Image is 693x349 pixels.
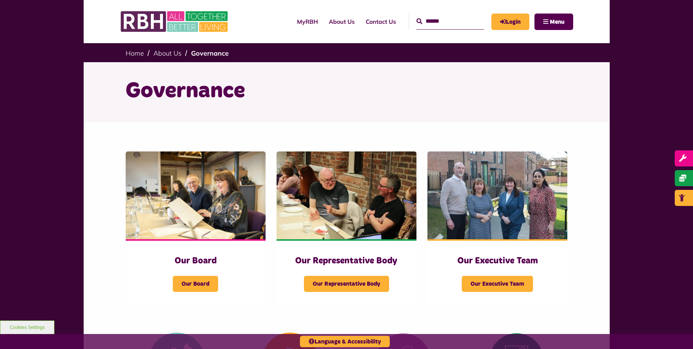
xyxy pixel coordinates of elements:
span: Our Board [173,276,218,292]
a: Our Executive Team Our Executive Team [427,151,567,307]
a: Our Representative Body Our Representative Body [277,151,416,307]
img: RBH Board 1 [126,151,266,239]
h3: Our Board [140,255,251,267]
img: RBH [120,7,230,36]
a: Home [126,49,144,57]
span: Menu [550,19,564,25]
img: RBH Executive Team [427,151,567,239]
a: About Us [153,49,182,57]
h3: Our Executive Team [442,255,553,267]
a: MyRBH [292,12,323,31]
a: Governance [191,49,229,57]
a: Contact Us [360,12,401,31]
button: Language & Accessibility [300,336,390,347]
button: Navigation [534,14,573,30]
a: MyRBH [491,14,529,30]
h3: Our Representative Body [291,255,402,267]
a: Our Board Our Board [126,151,266,307]
span: Our Representative Body [304,276,389,292]
a: About Us [323,12,360,31]
img: Rep Body [277,151,416,239]
h1: Governance [126,77,568,105]
span: Our Executive Team [462,276,533,292]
